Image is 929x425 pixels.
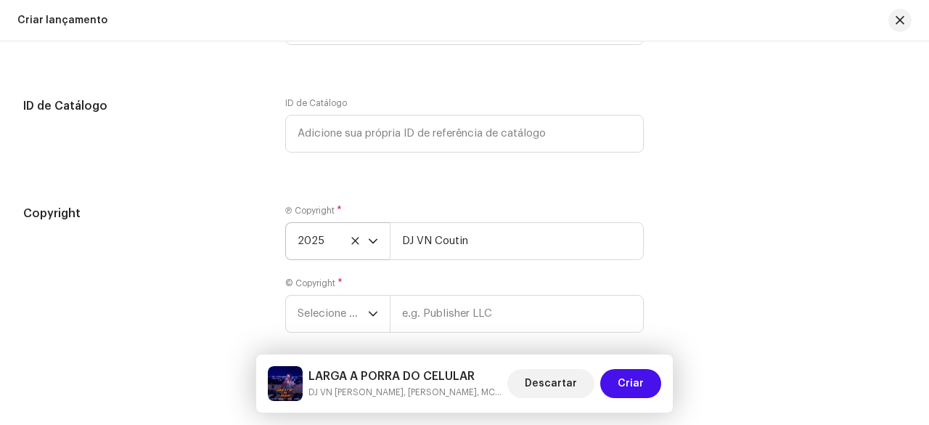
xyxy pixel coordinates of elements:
input: Adicione sua própria ID de referência de catálogo [285,115,644,153]
label: ID de Catálogo [285,97,347,109]
span: Selecione o ano [298,296,368,332]
input: e.g. Label LLC [390,222,644,260]
h5: Copyright [23,205,262,222]
button: Descartar [507,369,594,398]
label: Ⓟ Copyright [285,205,342,216]
div: dropdown trigger [368,296,378,332]
div: dropdown trigger [368,223,378,259]
button: Criar [600,369,661,398]
img: 00f97256-ff58-4cec-a8f8-2fcb5527d621 [268,366,303,401]
label: © Copyright [285,278,343,289]
input: e.g. Publisher LLC [390,295,644,333]
small: LARGA A PORRA DO CELULAR [308,385,502,400]
h5: LARGA A PORRA DO CELULAR [308,368,502,385]
h5: ID de Catálogo [23,97,262,115]
span: Descartar [525,369,577,398]
span: 2025 [298,223,368,259]
span: Criar [618,369,644,398]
